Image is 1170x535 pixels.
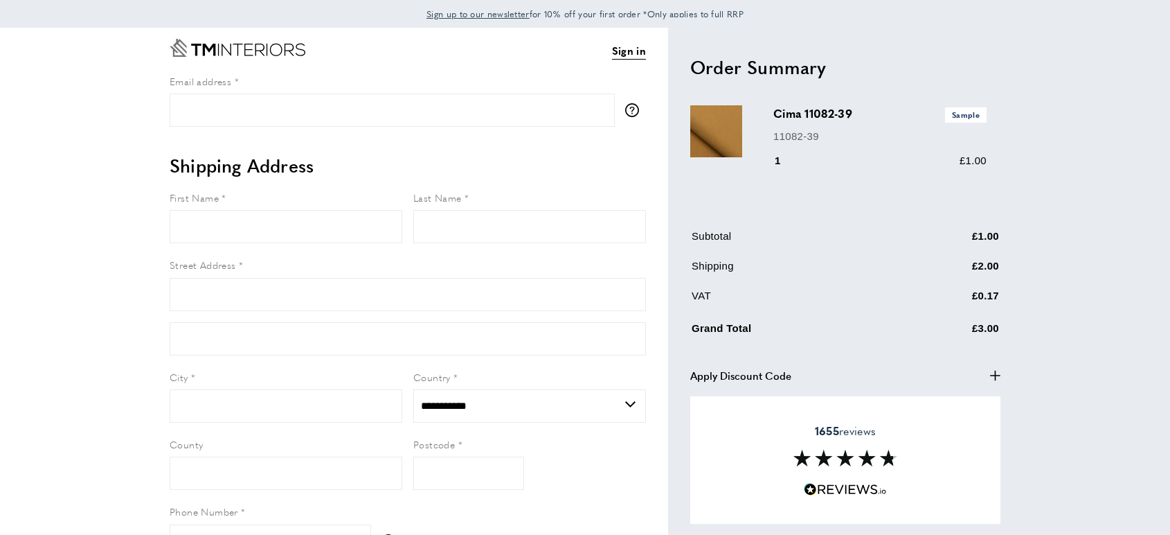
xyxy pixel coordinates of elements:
[692,258,902,285] td: Shipping
[170,191,219,204] span: First Name
[690,105,742,157] img: Cima 11082-39
[793,450,897,466] img: Reviews section
[413,191,462,204] span: Last Name
[773,128,987,145] p: 11082-39
[170,39,305,57] a: Go to Home page
[413,437,455,451] span: Postcode
[426,7,530,21] a: Sign up to our newsletter
[815,423,839,439] strong: 1655
[690,367,791,384] span: Apply Discount Code
[692,288,902,315] td: VAT
[903,288,999,315] td: £0.17
[426,8,744,20] span: for 10% off your first order *Only applies to full RRP
[170,153,646,178] h2: Shipping Address
[170,74,231,88] span: Email address
[170,505,238,518] span: Phone Number
[804,483,887,496] img: Reviews.io 5 stars
[692,317,902,347] td: Grand Total
[903,317,999,347] td: £3.00
[612,42,646,60] a: Sign in
[170,258,236,272] span: Street Address
[903,228,999,255] td: £1.00
[692,228,902,255] td: Subtotal
[426,8,530,20] span: Sign up to our newsletter
[773,152,800,169] div: 1
[690,55,1000,80] h2: Order Summary
[413,370,451,384] span: Country
[945,107,987,122] span: Sample
[170,370,188,384] span: City
[815,424,876,438] span: reviews
[903,258,999,285] td: £2.00
[773,105,987,122] h3: Cima 11082-39
[625,103,646,117] button: More information
[170,437,203,451] span: County
[960,155,987,166] span: £1.00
